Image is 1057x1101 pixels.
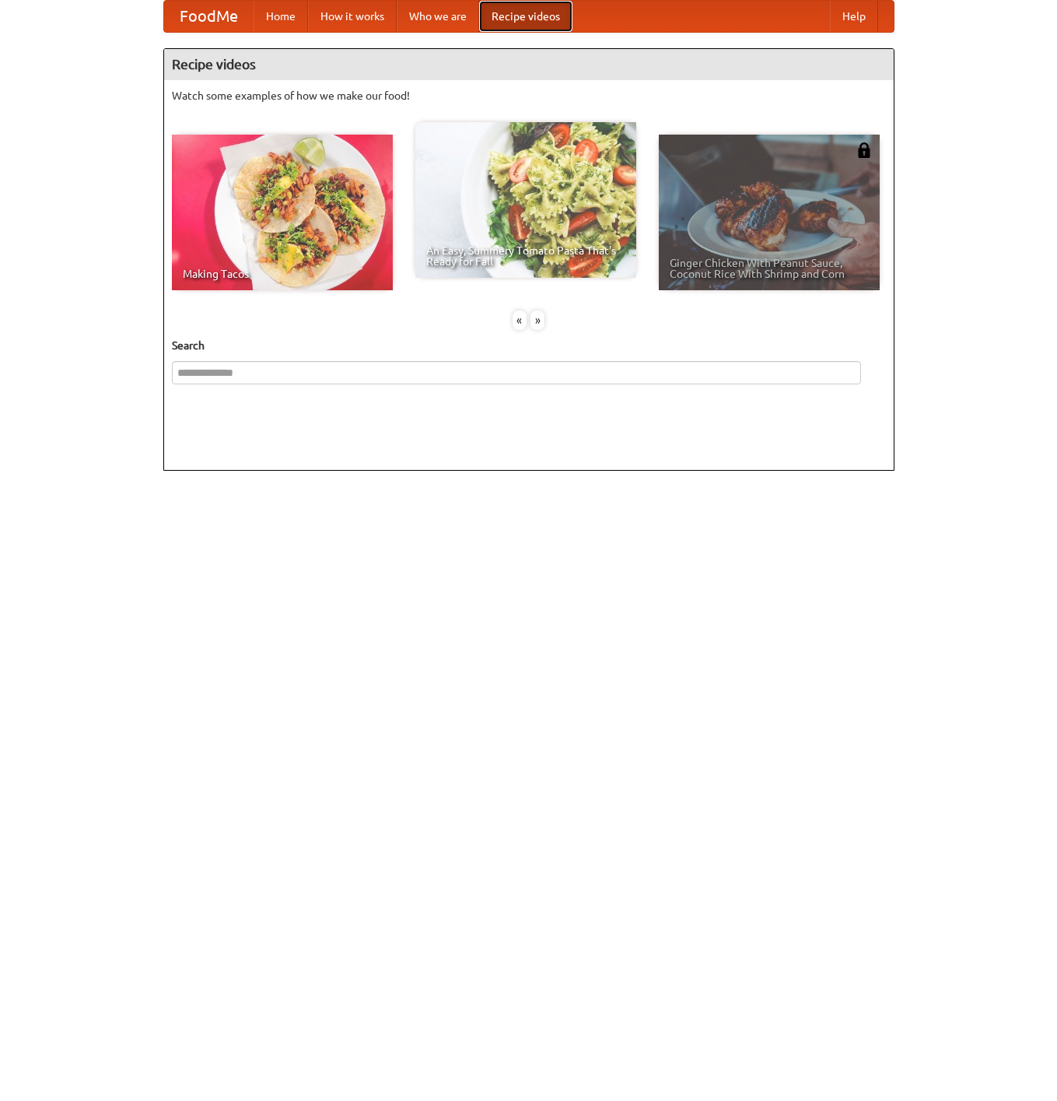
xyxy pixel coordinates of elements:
a: Making Tacos [172,135,393,290]
a: Help [830,1,878,32]
a: Who we are [397,1,479,32]
span: Making Tacos [183,268,382,279]
h4: Recipe videos [164,49,894,80]
a: An Easy, Summery Tomato Pasta That's Ready for Fall [415,122,636,278]
span: An Easy, Summery Tomato Pasta That's Ready for Fall [426,245,625,267]
a: FoodMe [164,1,254,32]
img: 483408.png [856,142,872,158]
h5: Search [172,338,886,353]
a: Home [254,1,308,32]
div: « [513,310,527,330]
a: Recipe videos [479,1,572,32]
p: Watch some examples of how we make our food! [172,88,886,103]
div: » [530,310,544,330]
a: How it works [308,1,397,32]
